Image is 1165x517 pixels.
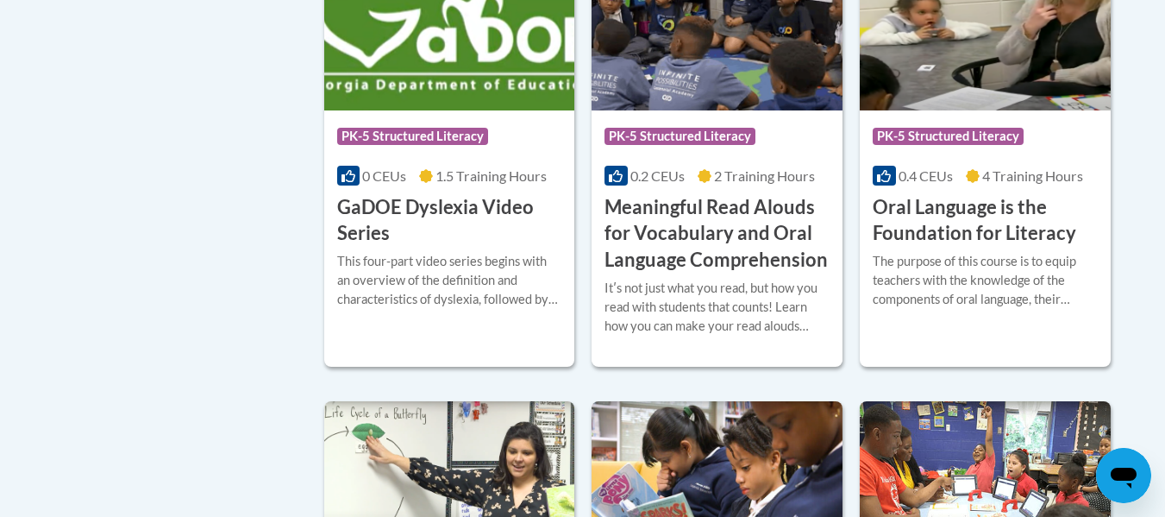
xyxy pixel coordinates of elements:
[604,128,755,145] span: PK-5 Structured Literacy
[435,167,547,184] span: 1.5 Training Hours
[873,194,1098,248] h3: Oral Language is the Foundation for Literacy
[337,194,562,248] h3: GaDOE Dyslexia Video Series
[714,167,815,184] span: 2 Training Hours
[337,128,488,145] span: PK-5 Structured Literacy
[982,167,1083,184] span: 4 Training Hours
[604,194,830,274] h3: Meaningful Read Alouds for Vocabulary and Oral Language Comprehension
[873,252,1098,309] div: The purpose of this course is to equip teachers with the knowledge of the components of oral lang...
[630,167,685,184] span: 0.2 CEUs
[873,128,1024,145] span: PK-5 Structured Literacy
[604,279,830,336] div: Itʹs not just what you read, but how you read with students that counts! Learn how you can make y...
[362,167,406,184] span: 0 CEUs
[899,167,953,184] span: 0.4 CEUs
[337,252,562,309] div: This four-part video series begins with an overview of the definition and characteristics of dysl...
[1096,448,1151,503] iframe: Button to launch messaging window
